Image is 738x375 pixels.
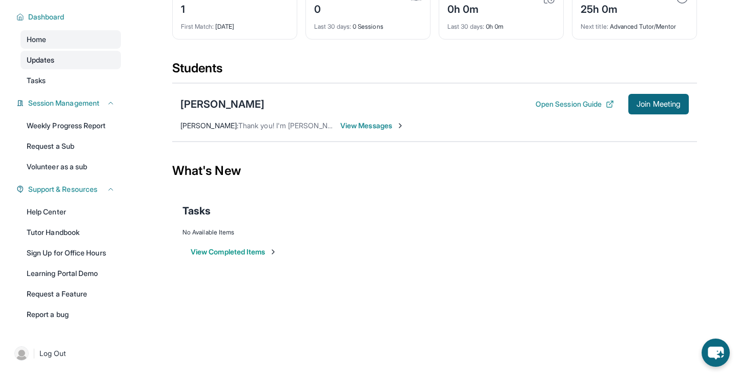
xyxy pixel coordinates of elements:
span: Log Out [39,348,66,359]
a: Sign Up for Office Hours [20,244,121,262]
div: 0h 0m [447,16,555,31]
span: | [33,347,35,360]
span: Updates [27,55,55,65]
div: [DATE] [181,16,289,31]
div: What's New [172,148,697,193]
span: View Messages [340,121,404,131]
a: Home [20,30,121,49]
div: Advanced Tutor/Mentor [581,16,688,31]
span: Last 30 days : [314,23,351,30]
a: Volunteer as a sub [20,157,121,176]
a: Report a bug [20,305,121,324]
span: Thank you! I'm [PERSON_NAME], [PERSON_NAME]'s mother. [238,121,437,130]
div: [PERSON_NAME] [180,97,264,111]
a: Request a Feature [20,285,121,303]
span: Last 30 days : [447,23,484,30]
span: Tasks [182,204,211,218]
button: Join Meeting [628,94,689,114]
a: Tutor Handbook [20,223,121,242]
a: Tasks [20,71,121,90]
span: [PERSON_NAME] : [180,121,238,130]
a: Help Center [20,203,121,221]
a: Weekly Progress Report [20,116,121,135]
button: Open Session Guide [536,99,614,109]
a: |Log Out [10,342,121,365]
a: Learning Portal Demo [20,264,121,283]
span: Dashboard [28,12,65,22]
span: Session Management [28,98,99,108]
a: Request a Sub [20,137,121,155]
span: Tasks [27,75,46,86]
span: Next title : [581,23,608,30]
button: Support & Resources [24,184,115,194]
button: Session Management [24,98,115,108]
img: Chevron-Right [396,122,404,130]
span: First Match : [181,23,214,30]
span: Home [27,34,46,45]
div: No Available Items [182,228,687,236]
button: Dashboard [24,12,115,22]
button: View Completed Items [191,247,277,257]
div: Students [172,60,697,83]
span: Support & Resources [28,184,97,194]
a: Updates [20,51,121,69]
div: 0 Sessions [314,16,422,31]
button: chat-button [702,339,730,367]
img: user-img [14,346,29,361]
span: Join Meeting [637,101,681,107]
